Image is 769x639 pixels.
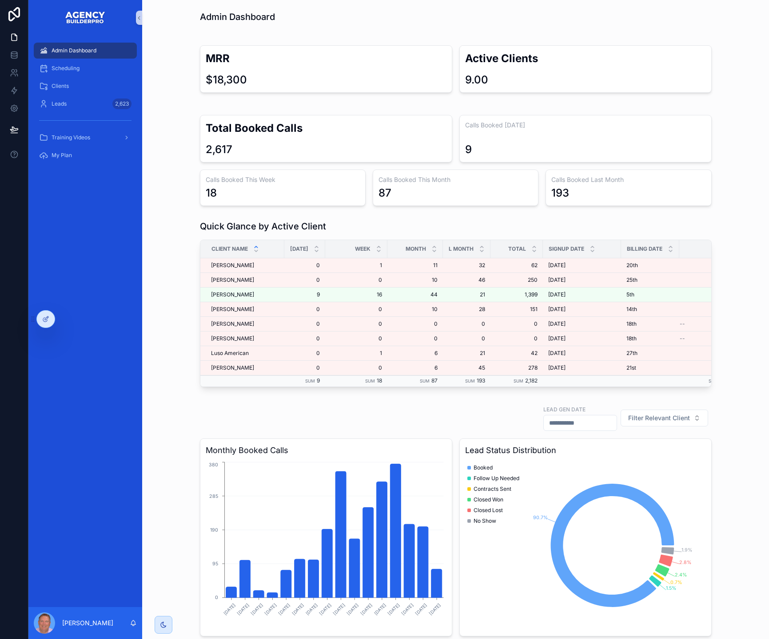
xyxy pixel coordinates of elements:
span: [PERSON_NAME] [211,262,254,269]
a: 0 [496,335,538,342]
a: 0 [393,335,438,342]
a: 0 [331,320,382,327]
span: 151 [496,306,538,313]
a: 20th [626,262,674,269]
span: 27th [626,350,638,357]
text: [DATE] [305,603,319,616]
a: 18th [626,320,674,327]
text: [DATE] [346,603,359,616]
span: 10 [393,306,438,313]
span: Closed Won [474,496,503,503]
h2: Total Booked Calls [206,121,446,135]
span: [PERSON_NAME] [211,306,254,313]
text: [DATE] [386,603,400,616]
a: $2,500 [680,350,735,357]
small: Sum [465,379,475,383]
a: 10 [393,276,438,284]
text: [DATE] [332,603,346,616]
a: 1,399 [496,291,538,298]
div: scrollable content [28,35,142,176]
span: 0 [496,320,538,327]
span: 1 [331,350,382,357]
text: [DATE] [359,603,373,616]
span: 0 [290,335,320,342]
a: 21 [448,350,485,357]
h3: Calls Booked This Month [379,175,533,184]
a: 21st [626,364,674,371]
a: 0 [290,320,320,327]
a: 0 [290,306,320,313]
span: Follow Up Needed [474,475,519,482]
div: 18 [206,186,217,200]
a: $3,300 [680,291,735,298]
span: [DATE] [290,245,308,252]
h2: Active Clients [465,51,706,66]
span: 62 [496,262,538,269]
a: Admin Dashboard [34,43,137,59]
span: 6 [393,364,438,371]
a: 44 [393,291,438,298]
span: [DATE] [548,335,566,342]
span: 0 [331,364,382,371]
img: App logo [65,11,106,25]
span: [DATE] [548,262,566,269]
span: 1 [331,262,382,269]
a: 0 [290,262,320,269]
a: $2,500 [680,276,735,284]
a: 11 [393,262,438,269]
a: $2,500 [680,262,735,269]
a: 21 [448,291,485,298]
a: [PERSON_NAME] [211,364,279,371]
h2: MRR [206,51,446,66]
a: -- [680,320,735,327]
a: 250 [496,276,538,284]
a: Clients [34,78,137,94]
a: 0 [448,320,485,327]
span: 278 [496,364,538,371]
span: Luso American [211,350,249,357]
span: 9 [290,291,320,298]
div: chart [206,460,446,631]
span: [DATE] [548,291,566,298]
tspan: 2.4% [674,572,686,578]
span: Filter Relevant Client [628,414,690,422]
span: [DATE] [548,350,566,357]
span: 18th [626,335,637,342]
a: [DATE] [548,320,616,327]
small: Sum [305,379,315,383]
span: 193 [477,377,485,384]
a: 0 [290,276,320,284]
span: -- [680,335,685,342]
span: Booked [474,464,493,471]
small: Sum [709,379,718,383]
a: 0 [290,364,320,371]
span: Clients [52,83,69,90]
tspan: 90.7% [533,515,548,521]
span: -- [680,320,685,327]
a: Luso American [211,350,279,357]
tspan: 1.5% [665,585,676,591]
span: Training Videos [52,134,90,141]
span: Closed Lost [474,507,503,514]
span: [PERSON_NAME] [211,335,254,342]
span: 14th [626,306,637,313]
span: Total [508,245,526,252]
a: 0 [331,306,382,313]
a: [DATE] [548,262,616,269]
span: 16 [331,291,382,298]
text: [DATE] [250,603,263,616]
a: [PERSON_NAME] [211,306,279,313]
text: [DATE] [373,603,387,616]
a: [PERSON_NAME] [211,262,279,269]
a: -- [680,335,735,342]
a: 0 [331,335,382,342]
span: [PERSON_NAME] [211,291,254,298]
a: 28 [448,306,485,313]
